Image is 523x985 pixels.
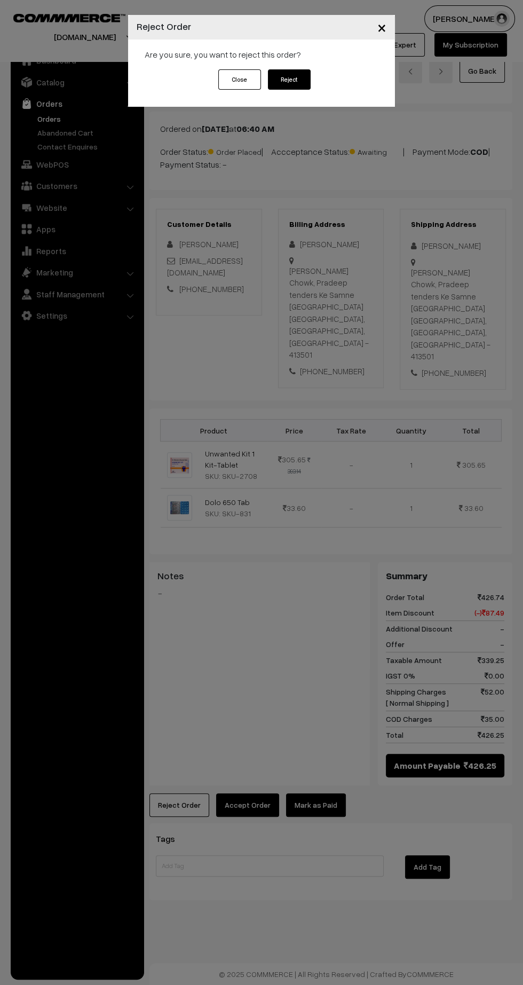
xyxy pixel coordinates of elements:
button: Close [369,11,395,44]
div: Are you sure, you want to reject this order? [137,48,386,61]
span: × [377,17,386,37]
button: Reject [268,69,311,90]
button: Close [218,69,261,90]
h4: Reject Order [137,19,191,34]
